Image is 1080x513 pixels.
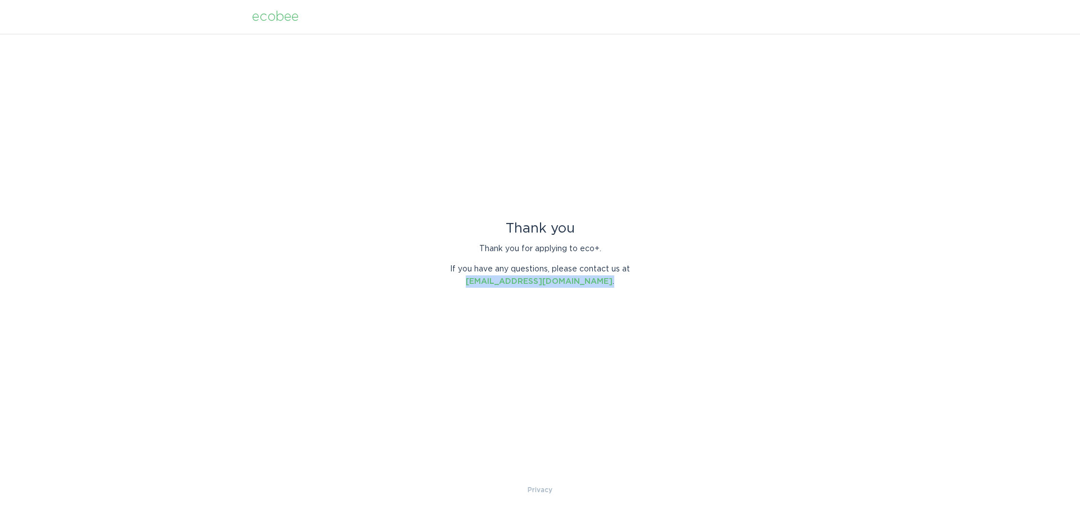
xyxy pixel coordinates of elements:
[442,243,638,255] p: Thank you for applying to eco+.
[466,278,613,286] a: [EMAIL_ADDRESS][DOMAIN_NAME]
[442,222,638,235] div: Thank you
[528,484,552,496] a: Privacy Policy & Terms of Use
[442,263,638,288] p: If you have any questions, please contact us at .
[252,11,299,23] div: ecobee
